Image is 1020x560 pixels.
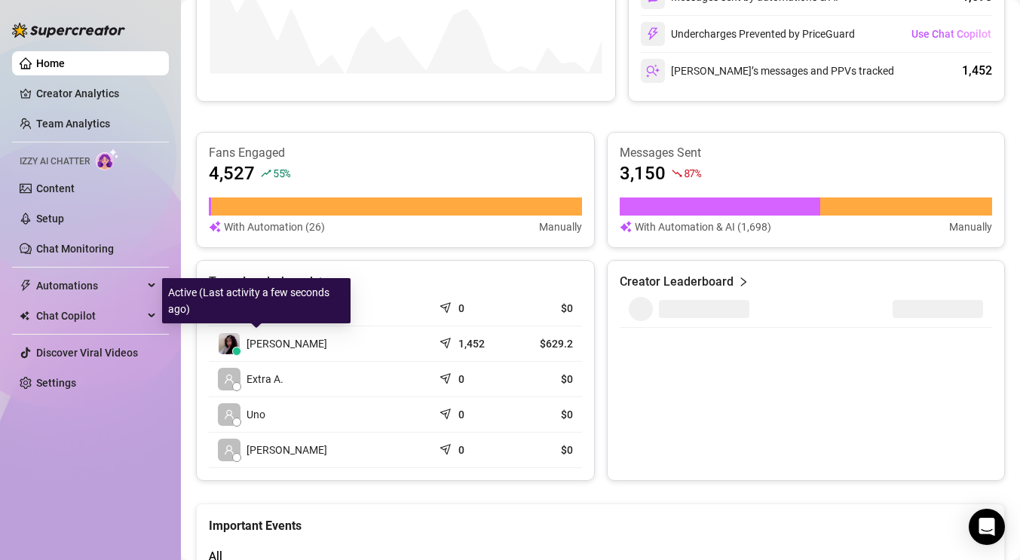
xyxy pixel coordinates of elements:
[36,347,138,359] a: Discover Viral Videos
[36,57,65,69] a: Home
[911,22,992,46] button: Use Chat Copilot
[539,219,582,235] article: Manually
[440,298,455,314] span: send
[209,219,221,235] img: svg%3e
[440,334,455,349] span: send
[620,161,666,185] article: 3,150
[261,168,271,179] span: rise
[969,509,1005,545] div: Open Intercom Messenger
[247,335,327,352] span: [PERSON_NAME]
[911,28,991,40] span: Use Chat Copilot
[458,301,464,316] article: 0
[36,182,75,194] a: Content
[516,407,573,422] article: $0
[672,168,682,179] span: fall
[684,166,701,180] span: 87 %
[20,280,32,292] span: thunderbolt
[20,311,29,321] img: Chat Copilot
[962,62,992,80] div: 1,452
[224,374,234,384] span: user
[516,372,573,387] article: $0
[36,304,143,328] span: Chat Copilot
[219,333,240,354] img: Isabelle D
[20,155,90,169] span: Izzy AI Chatter
[949,219,992,235] article: Manually
[440,440,455,455] span: send
[641,22,855,46] div: Undercharges Prevented by PriceGuard
[458,442,464,457] article: 0
[209,145,582,161] article: Fans Engaged
[36,118,110,130] a: Team Analytics
[162,278,351,323] div: Active (Last activity a few seconds ago)
[224,409,234,420] span: user
[440,369,455,384] span: send
[209,273,313,291] article: Team Leaderboard
[317,273,328,291] span: right
[458,336,485,351] article: 1,452
[516,442,573,457] article: $0
[209,161,255,185] article: 4,527
[738,273,749,291] span: right
[516,301,573,316] article: $0
[96,148,119,170] img: AI Chatter
[646,64,660,78] img: svg%3e
[247,371,283,387] span: Extra A.
[36,213,64,225] a: Setup
[516,336,573,351] article: $629.2
[641,59,894,83] div: [PERSON_NAME]’s messages and PPVs tracked
[440,405,455,420] span: send
[247,406,265,423] span: Uno
[620,273,734,291] article: Creator Leaderboard
[458,372,464,387] article: 0
[36,274,143,298] span: Automations
[273,166,290,180] span: 55 %
[458,407,464,422] article: 0
[12,23,125,38] img: logo-BBDzfeDw.svg
[209,504,992,535] div: Important Events
[36,377,76,389] a: Settings
[36,243,114,255] a: Chat Monitoring
[620,145,993,161] article: Messages Sent
[646,27,660,41] img: svg%3e
[36,81,157,106] a: Creator Analytics
[247,442,327,458] span: [PERSON_NAME]
[620,219,632,235] img: svg%3e
[224,445,234,455] span: user
[224,219,325,235] article: With Automation (26)
[635,219,771,235] article: With Automation & AI (1,698)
